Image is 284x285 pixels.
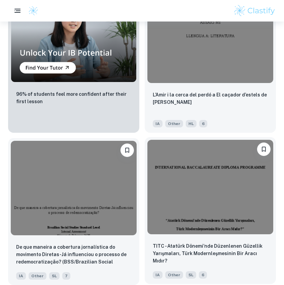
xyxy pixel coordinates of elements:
span: Other [165,120,183,127]
span: SL [49,272,60,280]
p: L’Amir i la cerca del perdó a El caçador d’estels de Khaled Hosseini [153,91,268,106]
span: 7 [62,272,70,280]
p: De que maneira a cobertura jornalística do movimento Diretas-Já influenciou o processo de redemoc... [16,243,131,266]
span: Other [165,271,183,279]
p: TITC - Atatürk Dönemi’nde Düzenlenen Güzellik Yarışmaları, Türk Modernleşmesinin Bir Aracı Mıdır? [153,242,268,264]
p: 96% of students feel more confident after their first lesson [16,90,131,105]
span: 6 [199,271,207,279]
span: IA [153,271,163,279]
a: Clastify logo [24,6,38,16]
img: Other IA example thumbnail: TITC - Atatürk Dönemi’nde Düzenlenen Güz [147,140,273,234]
span: SL [186,271,196,279]
span: 6 [199,120,207,127]
span: IA [153,120,163,127]
span: Other [29,272,46,280]
span: HL [186,120,197,127]
button: Please log in to bookmark exemplars [257,142,271,156]
a: Please log in to bookmark exemplarsTITC - Atatürk Dönemi’nde Düzenlenen Güzellik Yarışmaları, Tür... [145,138,276,285]
img: Other IA example thumbnail: De que maneira a cobertura jornalística [11,141,137,235]
img: Clastify logo [233,4,276,17]
a: Please log in to bookmark exemplarsDe que maneira a cobertura jornalística do movimento Diretas-J... [8,138,139,285]
img: Clastify logo [28,6,38,16]
span: IA [16,272,26,280]
button: Please log in to bookmark exemplars [120,144,134,157]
